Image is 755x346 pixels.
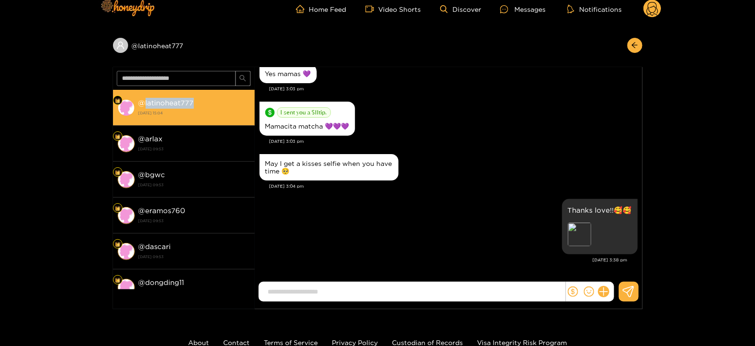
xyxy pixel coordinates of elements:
[265,122,349,130] div: Mamacita matcha 💜💜💜
[235,71,251,86] button: search
[296,5,309,13] span: home
[269,183,638,190] div: [DATE] 3:04 pm
[477,339,567,346] a: Visa Integrity Risk Program
[139,135,163,143] strong: @ arlax
[139,278,184,286] strong: @ dongding11
[118,171,135,188] img: conversation
[500,4,546,15] div: Messages
[139,288,250,297] strong: [DATE] 09:53
[139,109,250,117] strong: [DATE] 15:04
[631,42,638,50] span: arrow-left
[118,279,135,296] img: conversation
[188,339,209,346] a: About
[118,135,135,152] img: conversation
[566,285,580,299] button: dollar
[139,145,250,153] strong: [DATE] 09:53
[564,4,625,14] button: Notifications
[332,339,378,346] a: Privacy Policy
[139,171,165,179] strong: @ bgwc
[113,38,255,53] div: @latinoheat777
[584,286,594,297] span: smile
[139,207,186,215] strong: @ eramos760
[568,205,632,216] p: Thanks love!!🥰🥰
[265,160,393,175] div: May I get a kisses selfie when you have time 🥺
[139,242,171,251] strong: @ dascari
[392,339,463,346] a: Custodian of Records
[116,41,125,50] span: user
[115,170,121,175] img: Fan Level
[260,154,399,181] div: Sep. 18, 3:04 pm
[264,339,318,346] a: Terms of Service
[269,86,638,92] div: [DATE] 3:03 pm
[260,64,317,83] div: Sep. 18, 3:03 pm
[115,98,121,104] img: Fan Level
[239,75,246,83] span: search
[568,286,578,297] span: dollar
[269,138,638,145] div: [DATE] 3:03 pm
[139,99,194,107] strong: @ latinoheat777
[223,339,250,346] a: Contact
[118,99,135,116] img: conversation
[260,102,355,136] div: Sep. 18, 3:03 pm
[115,206,121,211] img: Fan Level
[562,199,638,254] div: Sep. 18, 3:38 pm
[277,107,331,118] span: I sent you a $ 11 tip.
[265,108,275,117] span: dollar-circle
[115,277,121,283] img: Fan Level
[365,5,421,13] a: Video Shorts
[296,5,347,13] a: Home Feed
[115,242,121,247] img: Fan Level
[139,181,250,189] strong: [DATE] 09:53
[627,38,642,53] button: arrow-left
[139,252,250,261] strong: [DATE] 09:53
[265,70,311,78] div: Yes mamas 💜
[365,5,379,13] span: video-camera
[260,257,628,263] div: [DATE] 3:38 pm
[139,216,250,225] strong: [DATE] 09:53
[118,243,135,260] img: conversation
[115,134,121,139] img: Fan Level
[118,207,135,224] img: conversation
[440,5,481,13] a: Discover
